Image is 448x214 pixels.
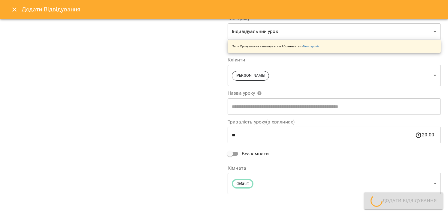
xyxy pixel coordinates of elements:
[22,5,81,14] h6: Додати Відвідування
[242,150,269,157] span: Без кімнати
[233,181,252,187] span: default
[228,65,441,86] div: [PERSON_NAME]
[232,73,269,79] span: [PERSON_NAME]
[228,173,441,194] div: default
[228,58,441,62] label: Клієнти
[232,44,319,49] p: Типи Уроку можна налаштувати в Абонементи ->
[228,120,441,124] label: Тривалість уроку(в хвилинах)
[303,45,319,48] a: Типи уроків
[228,166,441,171] label: Кімната
[228,16,441,21] label: Тип Уроку
[7,2,22,17] button: Close
[228,23,441,40] div: Індивідуальний урок
[228,91,262,96] span: Назва уроку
